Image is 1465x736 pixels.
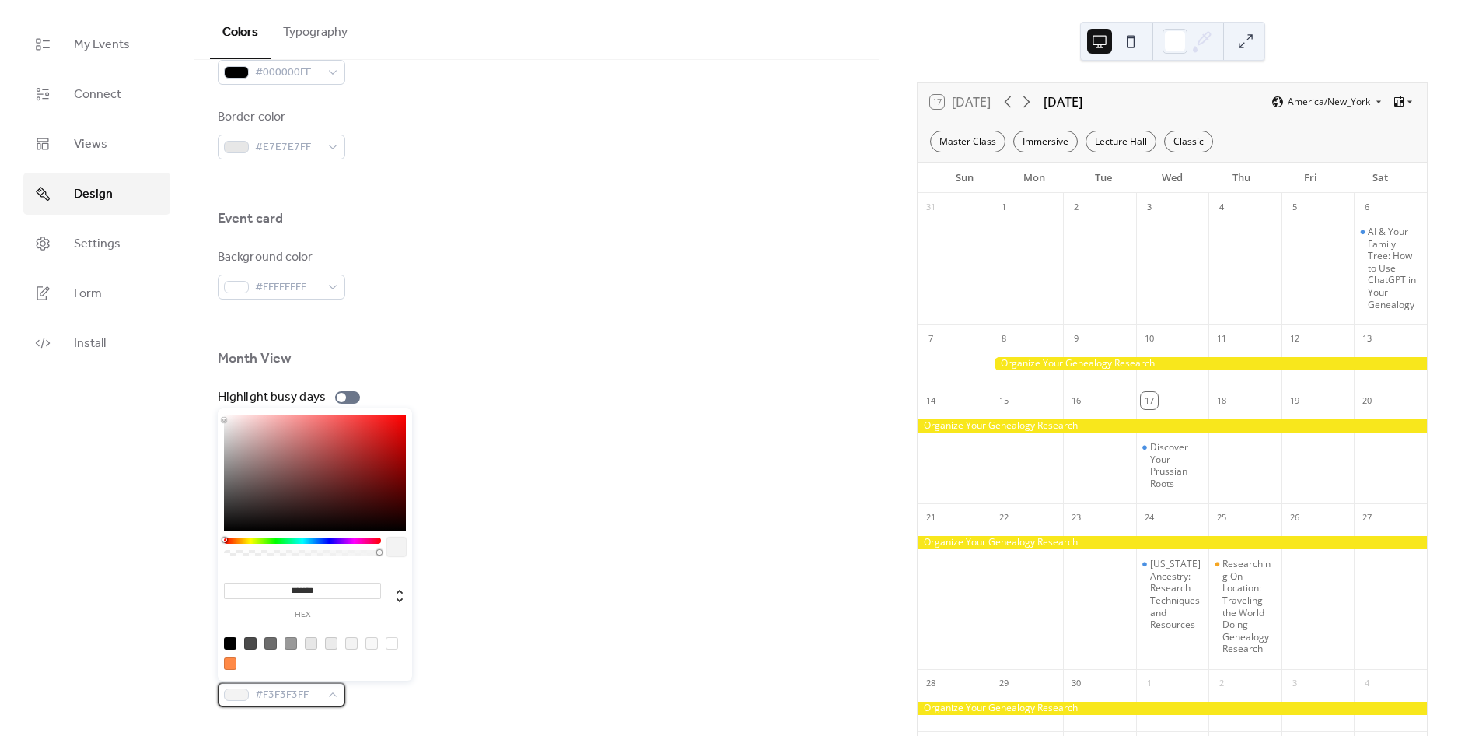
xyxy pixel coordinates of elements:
[224,637,236,650] div: rgb(0, 0, 0)
[1213,675,1230,692] div: 2
[345,637,358,650] div: rgb(243, 243, 243)
[1150,558,1203,631] div: [US_STATE] Ancestry: Research Techniques and Resources
[991,357,1427,370] div: Organize Your Genealogy Research
[1368,226,1421,310] div: AI & Your Family Tree: How to Use ChatGPT in Your Genealogy
[255,138,320,157] span: #E7E7E7FF
[1222,558,1275,655] div: Researching On Location: Traveling the World Doing Genealogy Research
[1068,509,1085,526] div: 23
[325,637,337,650] div: rgb(235, 235, 235)
[1213,509,1230,526] div: 25
[1286,509,1303,526] div: 26
[1068,198,1085,216] div: 2
[1358,675,1376,692] div: 4
[218,108,342,127] div: Border color
[1345,163,1414,194] div: Sat
[386,637,398,650] div: rgb(255, 255, 255)
[218,388,326,407] div: Highlight busy days
[255,279,320,297] span: #FFFFFFFF
[918,702,1427,715] div: Organize Your Genealogy Research
[1208,558,1281,655] div: Researching On Location: Traveling the World Doing Genealogy Research
[1354,226,1427,310] div: AI & Your Family Tree: How to Use ChatGPT in Your Genealogy
[918,419,1427,433] div: Organize Your Genealogy Research
[74,135,107,154] span: Views
[1068,675,1085,692] div: 30
[1164,131,1213,152] div: Classic
[74,285,102,303] span: Form
[922,509,939,526] div: 21
[1086,131,1156,152] div: Lecture Hall
[1141,392,1158,409] div: 17
[995,198,1012,216] div: 1
[365,637,378,650] div: rgb(248, 248, 248)
[305,637,317,650] div: rgb(231, 231, 231)
[1286,392,1303,409] div: 19
[1068,163,1138,194] div: Tue
[1141,509,1158,526] div: 24
[1136,441,1209,489] div: Discover Your Prussian Roots
[1286,675,1303,692] div: 3
[255,64,320,82] span: #000000FF
[23,322,170,364] a: Install
[1213,330,1230,347] div: 11
[23,223,170,265] a: Settings
[224,611,381,619] label: hex
[1138,163,1207,194] div: Wed
[218,209,283,228] div: Event card
[1358,392,1376,409] div: 20
[218,349,291,368] div: Month View
[23,73,170,115] a: Connect
[23,272,170,314] a: Form
[922,198,939,216] div: 31
[1358,198,1376,216] div: 6
[918,536,1427,549] div: Organize Your Genealogy Research
[1068,392,1085,409] div: 16
[1068,330,1085,347] div: 9
[1013,131,1078,152] div: Immersive
[995,330,1012,347] div: 8
[224,657,236,670] div: rgb(255, 137, 70)
[999,163,1068,194] div: Mon
[23,123,170,165] a: Views
[264,637,277,650] div: rgb(108, 108, 108)
[930,131,1005,152] div: Master Class
[930,163,999,194] div: Sun
[922,675,939,692] div: 28
[1288,97,1370,107] span: America/New_York
[74,86,121,104] span: Connect
[74,36,130,54] span: My Events
[1286,330,1303,347] div: 12
[922,392,939,409] div: 14
[1044,93,1082,111] div: [DATE]
[1141,675,1158,692] div: 1
[218,248,342,267] div: Background color
[74,185,113,204] span: Design
[995,509,1012,526] div: 22
[995,675,1012,692] div: 29
[74,235,121,254] span: Settings
[255,686,320,705] span: #F3F3F3FF
[1358,509,1376,526] div: 27
[23,23,170,65] a: My Events
[1141,330,1158,347] div: 10
[285,637,297,650] div: rgb(153, 153, 153)
[244,637,257,650] div: rgb(74, 74, 74)
[1286,198,1303,216] div: 5
[995,392,1012,409] div: 15
[1358,330,1376,347] div: 13
[1150,441,1203,489] div: Discover Your Prussian Roots
[23,173,170,215] a: Design
[1213,198,1230,216] div: 4
[922,330,939,347] div: 7
[1136,558,1209,631] div: Illinois Ancestry: Research Techniques and Resources
[1141,198,1158,216] div: 3
[74,335,106,353] span: Install
[1213,392,1230,409] div: 18
[1276,163,1345,194] div: Fri
[1207,163,1276,194] div: Thu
